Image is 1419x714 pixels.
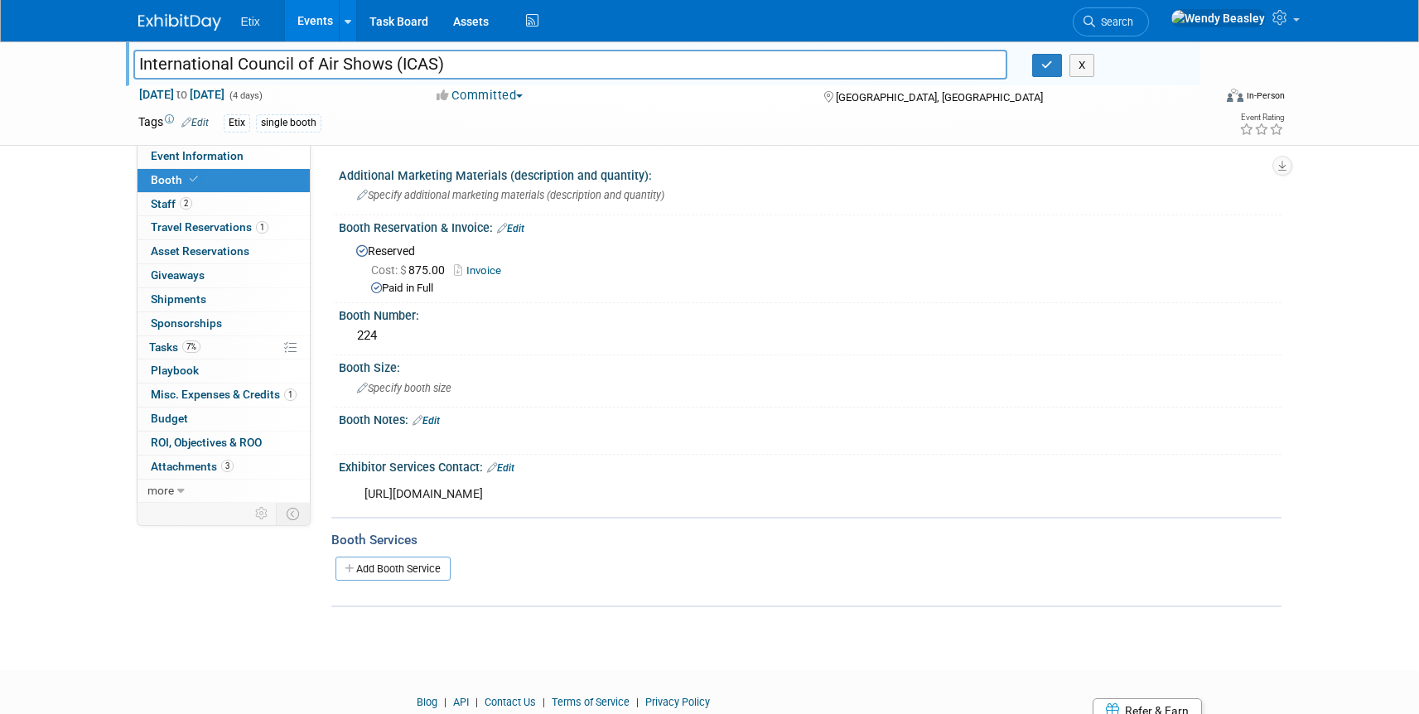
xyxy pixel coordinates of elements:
[371,281,1269,297] div: Paid in Full
[256,221,268,234] span: 1
[339,408,1281,429] div: Booth Notes:
[138,359,310,383] a: Playbook
[339,303,1281,324] div: Booth Number:
[413,415,440,427] a: Edit
[351,323,1269,349] div: 224
[1073,7,1149,36] a: Search
[151,149,244,162] span: Event Information
[276,503,310,524] td: Toggle Event Tabs
[138,169,310,192] a: Booth
[138,480,310,503] a: more
[538,696,549,708] span: |
[487,462,514,474] a: Edit
[221,460,234,472] span: 3
[371,263,451,277] span: 875.00
[357,382,451,394] span: Specify booth size
[1095,16,1133,28] span: Search
[138,193,310,216] a: Staff2
[190,175,198,184] i: Booth reservation complete
[431,87,529,104] button: Committed
[151,436,262,449] span: ROI, Objectives & ROO
[471,696,482,708] span: |
[1227,89,1243,102] img: Format-Inperson.png
[351,239,1269,297] div: Reserved
[454,264,509,277] a: Invoice
[353,478,1099,511] div: [URL][DOMAIN_NAME]
[149,340,200,354] span: Tasks
[151,197,192,210] span: Staff
[138,240,310,263] a: Asset Reservations
[151,412,188,425] span: Budget
[138,408,310,431] a: Budget
[1069,54,1095,77] button: X
[151,292,206,306] span: Shipments
[138,113,209,133] td: Tags
[339,355,1281,376] div: Booth Size:
[138,432,310,455] a: ROI, Objectives & ROO
[485,696,536,708] a: Contact Us
[1246,89,1285,102] div: In-Person
[151,268,205,282] span: Giveaways
[339,215,1281,237] div: Booth Reservation & Invoice:
[138,216,310,239] a: Travel Reservations1
[357,189,664,201] span: Specify additional marketing materials (description and quantity)
[331,531,1281,549] div: Booth Services
[151,316,222,330] span: Sponsorships
[138,14,221,31] img: ExhibitDay
[151,460,234,473] span: Attachments
[335,557,451,581] a: Add Booth Service
[1239,113,1284,122] div: Event Rating
[138,384,310,407] a: Misc. Expenses & Credits1
[138,456,310,479] a: Attachments3
[1115,86,1286,111] div: Event Format
[256,114,321,132] div: single booth
[339,163,1281,184] div: Additional Marketing Materials (description and quantity):
[284,388,297,401] span: 1
[138,288,310,311] a: Shipments
[151,220,268,234] span: Travel Reservations
[552,696,630,708] a: Terms of Service
[151,364,199,377] span: Playbook
[645,696,710,708] a: Privacy Policy
[138,336,310,359] a: Tasks7%
[440,696,451,708] span: |
[339,455,1281,476] div: Exhibitor Services Contact:
[228,90,263,101] span: (4 days)
[417,696,437,708] a: Blog
[147,484,174,497] span: more
[138,264,310,287] a: Giveaways
[632,696,643,708] span: |
[453,696,469,708] a: API
[181,117,209,128] a: Edit
[182,340,200,353] span: 7%
[138,145,310,168] a: Event Information
[497,223,524,234] a: Edit
[180,197,192,210] span: 2
[248,503,277,524] td: Personalize Event Tab Strip
[241,15,260,28] span: Etix
[138,87,225,102] span: [DATE] [DATE]
[836,91,1043,104] span: [GEOGRAPHIC_DATA], [GEOGRAPHIC_DATA]
[174,88,190,101] span: to
[371,263,408,277] span: Cost: $
[224,114,250,132] div: Etix
[138,312,310,335] a: Sponsorships
[1170,9,1266,27] img: Wendy Beasley
[151,173,201,186] span: Booth
[151,244,249,258] span: Asset Reservations
[151,388,297,401] span: Misc. Expenses & Credits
